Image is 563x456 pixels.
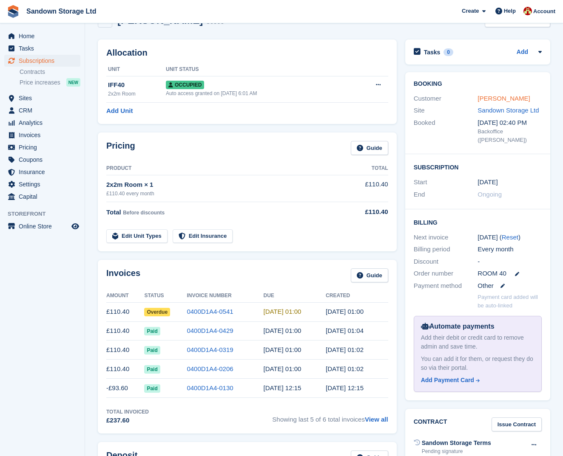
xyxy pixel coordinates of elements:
[66,78,80,87] div: NEW
[344,162,388,175] th: Total
[326,384,364,391] time: 2025-06-05 11:15:26 UTC
[106,416,149,425] div: £237.60
[106,106,133,116] a: Add Unit
[19,42,70,54] span: Tasks
[414,233,478,242] div: Next invoice
[106,229,168,243] a: Edit Unit Types
[23,4,100,18] a: Sandown Storage Ltd
[19,220,70,232] span: Online Store
[4,178,80,190] a: menu
[478,127,542,144] div: Backoffice ([PERSON_NAME])
[19,178,70,190] span: Settings
[7,5,20,18] img: stora-icon-8386f47178a22dfd0bd8f6a31ec36ba5ce8667c1dd55bd0f319d3a0aa187defe.svg
[106,141,135,155] h2: Pricing
[19,129,70,141] span: Invoices
[478,107,539,114] a: Sandown Storage Ltd
[108,80,166,90] div: IFF40
[414,118,478,144] div: Booked
[19,191,70,203] span: Capital
[144,365,160,374] span: Paid
[19,30,70,42] span: Home
[421,376,474,385] div: Add Payment Card
[414,190,478,200] div: End
[108,90,166,98] div: 2x2m Room
[4,129,80,141] a: menu
[414,257,478,267] div: Discount
[478,281,542,291] div: Other
[4,42,80,54] a: menu
[166,90,352,97] div: Auto access granted on [DATE] 6:01 AM
[478,177,498,187] time: 2025-05-24 00:00:00 UTC
[106,190,344,197] div: £110.40 every month
[263,346,301,353] time: 2025-07-25 00:00:00 UTC
[187,308,233,315] a: 0400D1A4-0541
[187,384,233,391] a: 0400D1A4-0130
[106,302,144,321] td: £110.40
[4,117,80,129] a: menu
[517,48,528,57] a: Add
[106,180,344,190] div: 2x2m Room × 1
[166,63,352,76] th: Unit Status
[4,154,80,166] a: menu
[421,376,531,385] a: Add Payment Card
[70,221,80,231] a: Preview store
[478,293,542,310] p: Payment card added will be auto-linked
[106,321,144,341] td: £110.40
[106,341,144,360] td: £110.40
[326,289,388,303] th: Created
[351,141,388,155] a: Guide
[422,439,491,448] div: Sandown Storage Terms
[19,92,70,104] span: Sites
[187,327,233,334] a: 0400D1A4-0429
[478,257,542,267] div: -
[4,30,80,42] a: menu
[344,175,388,202] td: £110.40
[123,210,165,216] span: Before discounts
[414,177,478,187] div: Start
[4,191,80,203] a: menu
[187,365,233,372] a: 0400D1A4-0206
[187,346,233,353] a: 0400D1A4-0319
[478,95,530,102] a: [PERSON_NAME]
[492,417,542,431] a: Issue Contract
[19,154,70,166] span: Coupons
[106,208,121,216] span: Total
[106,289,144,303] th: Amount
[166,81,204,89] span: Occupied
[106,63,166,76] th: Unit
[263,308,301,315] time: 2025-09-25 00:00:00 UTC
[326,365,364,372] time: 2025-06-24 00:02:31 UTC
[263,289,326,303] th: Due
[414,81,542,87] h2: Booking
[4,104,80,116] a: menu
[19,141,70,153] span: Pricing
[421,333,535,351] div: Add their debit or credit card to remove admin and save time.
[344,207,388,217] div: £110.40
[533,7,555,16] span: Account
[106,268,140,282] h2: Invoices
[19,55,70,67] span: Subscriptions
[421,355,535,372] div: You can add it for them, or request they do so via their portal.
[414,245,478,254] div: Billing period
[106,408,149,416] div: Total Invoiced
[421,321,535,332] div: Automate payments
[144,327,160,335] span: Paid
[414,106,478,115] div: Site
[478,245,542,254] div: Every month
[144,308,170,316] span: Overdue
[326,327,364,334] time: 2025-08-24 00:04:08 UTC
[414,94,478,104] div: Customer
[20,78,80,87] a: Price increases NEW
[444,48,453,56] div: 0
[462,7,479,15] span: Create
[19,104,70,116] span: CRM
[414,281,478,291] div: Payment method
[144,289,187,303] th: Status
[4,220,80,232] a: menu
[19,166,70,178] span: Insurance
[4,55,80,67] a: menu
[478,269,506,279] span: ROOM 40
[326,346,364,353] time: 2025-07-24 00:02:17 UTC
[414,163,542,171] h2: Subscription
[272,408,388,425] span: Showing last 5 of 6 total invoices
